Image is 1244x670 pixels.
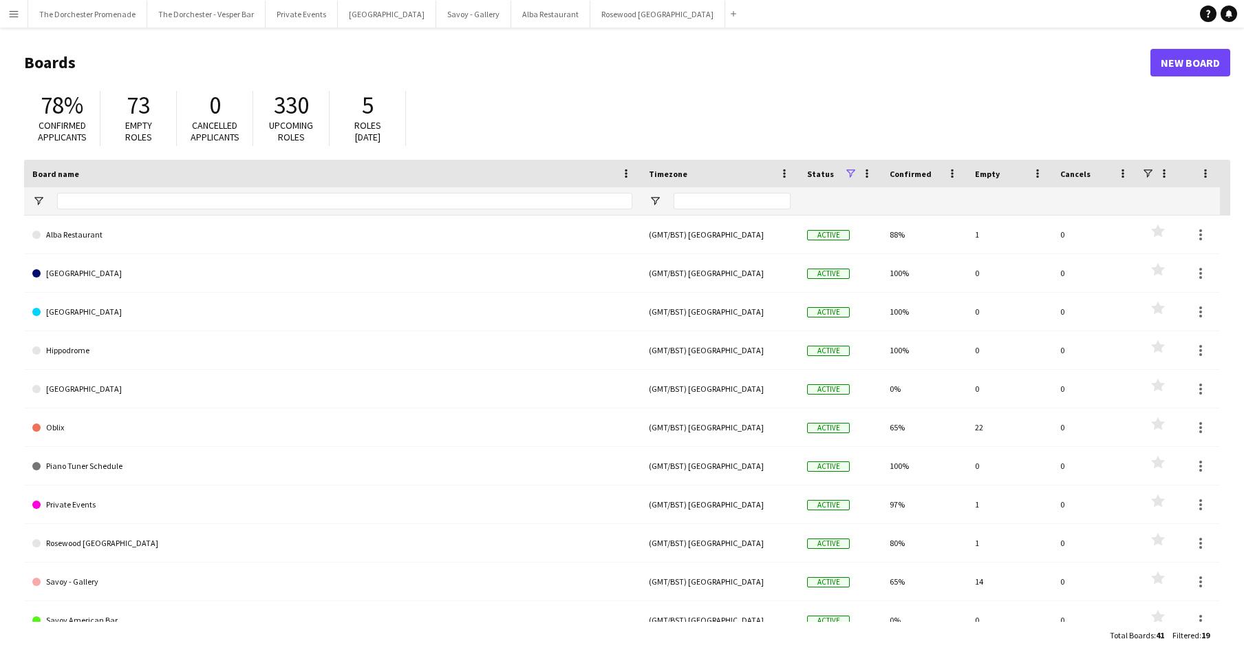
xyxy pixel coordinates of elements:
span: Board name [32,169,79,179]
span: Active [807,577,850,587]
button: Savoy - Gallery [436,1,511,28]
span: 41 [1156,630,1164,640]
span: Confirmed applicants [38,119,87,143]
button: Open Filter Menu [649,195,661,207]
a: Savoy - Gallery [32,563,632,601]
h1: Boards [24,52,1150,73]
div: 0 [1052,254,1137,292]
div: 100% [881,331,967,369]
a: Piano Tuner Schedule [32,447,632,485]
span: 5 [362,90,374,121]
a: [GEOGRAPHIC_DATA] [32,370,632,408]
span: Cancelled applicants [191,119,239,143]
span: Active [807,500,850,510]
div: 0 [967,293,1052,331]
div: (GMT/BST) [GEOGRAPHIC_DATA] [641,216,799,253]
span: 0 [209,90,221,121]
span: Active [807,230,850,240]
div: 0% [881,370,967,408]
input: Board name Filter Input [57,193,632,209]
div: 100% [881,447,967,485]
div: : [1110,622,1164,649]
div: 0 [1052,601,1137,639]
span: Roles [DATE] [354,119,381,143]
button: Alba Restaurant [511,1,590,28]
div: 0 [1052,293,1137,331]
span: 78% [41,90,83,121]
div: 0 [1052,524,1137,562]
input: Timezone Filter Input [674,193,791,209]
div: 0 [1052,485,1137,523]
div: 1 [967,524,1052,562]
span: 19 [1201,630,1210,640]
div: 0 [967,331,1052,369]
span: Filtered [1172,630,1199,640]
span: Timezone [649,169,687,179]
div: 0 [1052,563,1137,600]
div: 65% [881,408,967,446]
button: The Dorchester - Vesper Bar [147,1,266,28]
div: 0 [967,254,1052,292]
button: Open Filter Menu [32,195,45,207]
a: New Board [1150,49,1230,76]
div: 88% [881,216,967,253]
div: 0% [881,601,967,639]
span: Confirmed [890,169,932,179]
div: 65% [881,563,967,600]
div: (GMT/BST) [GEOGRAPHIC_DATA] [641,370,799,408]
div: 0 [1052,408,1137,446]
button: Rosewood [GEOGRAPHIC_DATA] [590,1,725,28]
div: (GMT/BST) [GEOGRAPHIC_DATA] [641,293,799,331]
div: 22 [967,408,1052,446]
div: 0 [1052,447,1137,485]
div: 14 [967,563,1052,600]
span: Active [807,461,850,472]
div: : [1172,622,1210,649]
div: 97% [881,485,967,523]
span: Empty [975,169,1000,179]
span: Active [807,384,850,395]
div: 100% [881,293,967,331]
span: 73 [127,90,150,121]
div: 0 [1052,331,1137,369]
a: [GEOGRAPHIC_DATA] [32,254,632,293]
div: 0 [1052,370,1137,408]
div: (GMT/BST) [GEOGRAPHIC_DATA] [641,408,799,446]
a: [GEOGRAPHIC_DATA] [32,293,632,331]
button: [GEOGRAPHIC_DATA] [338,1,436,28]
span: Empty roles [125,119,152,143]
div: (GMT/BST) [GEOGRAPHIC_DATA] [641,524,799,562]
a: Hippodrome [32,331,632,370]
button: Private Events [266,1,338,28]
span: Upcoming roles [269,119,313,143]
div: 1 [967,216,1052,253]
span: Active [807,616,850,626]
div: 1 [967,485,1052,523]
div: 100% [881,254,967,292]
a: Private Events [32,485,632,524]
span: Active [807,269,850,279]
a: Alba Restaurant [32,216,632,254]
div: (GMT/BST) [GEOGRAPHIC_DATA] [641,601,799,639]
span: Active [807,538,850,549]
div: (GMT/BST) [GEOGRAPHIC_DATA] [641,254,799,292]
div: 0 [1052,216,1137,253]
a: Savoy American Bar [32,601,632,640]
div: 0 [967,370,1052,408]
span: Total Boards [1110,630,1154,640]
button: The Dorchester Promenade [28,1,147,28]
span: Active [807,346,850,356]
a: Oblix [32,408,632,447]
div: (GMT/BST) [GEOGRAPHIC_DATA] [641,563,799,600]
div: 80% [881,524,967,562]
a: Rosewood [GEOGRAPHIC_DATA] [32,524,632,563]
div: (GMT/BST) [GEOGRAPHIC_DATA] [641,485,799,523]
div: 0 [967,601,1052,639]
div: (GMT/BST) [GEOGRAPHIC_DATA] [641,331,799,369]
span: 330 [274,90,309,121]
span: Cancels [1060,169,1091,179]
div: (GMT/BST) [GEOGRAPHIC_DATA] [641,447,799,485]
span: Active [807,423,850,433]
span: Active [807,307,850,317]
span: Status [807,169,834,179]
